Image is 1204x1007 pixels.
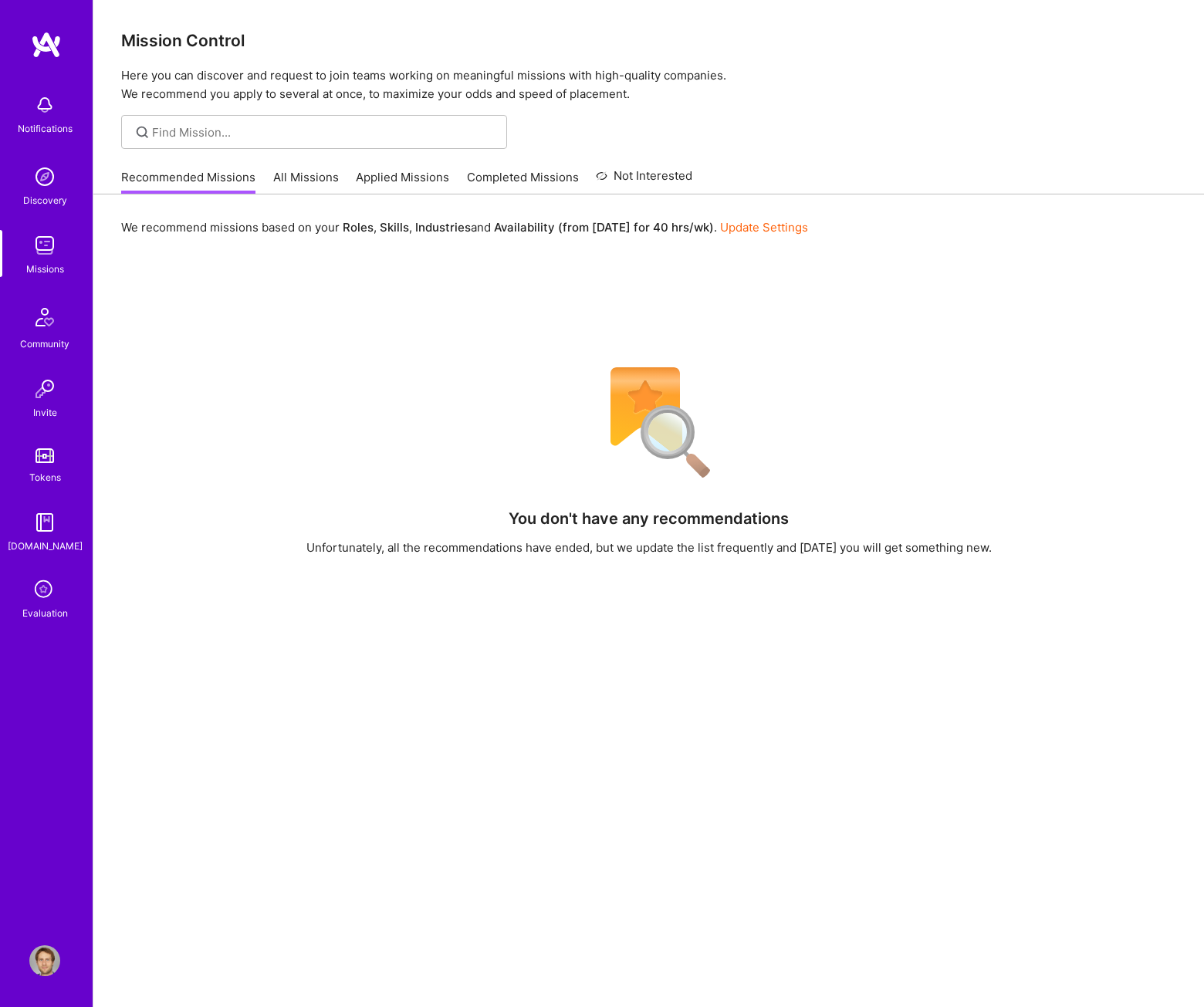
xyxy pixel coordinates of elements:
[509,509,789,528] h4: You don't have any recommendations
[306,539,992,556] div: Unfortunately, all the recommendations have ended, but we update the list frequently and [DATE] y...
[18,120,73,137] div: Notifications
[380,220,409,235] b: Skills
[31,31,62,59] img: logo
[583,357,715,488] img: No Results
[356,169,449,194] a: Applied Missions
[29,161,60,192] img: discovery
[29,469,61,485] div: Tokens
[467,169,579,194] a: Completed Missions
[273,169,339,194] a: All Missions
[30,576,59,605] i: icon SelectionTeam
[36,448,54,463] img: tokens
[20,336,69,352] div: Community
[23,192,67,208] div: Discovery
[29,507,60,538] img: guide book
[121,31,1176,50] h3: Mission Control
[25,945,64,976] a: User Avatar
[33,404,57,421] div: Invite
[8,538,83,554] div: [DOMAIN_NAME]
[343,220,374,235] b: Roles
[29,90,60,120] img: bell
[596,167,692,194] a: Not Interested
[26,261,64,277] div: Missions
[26,299,63,336] img: Community
[121,66,1176,103] p: Here you can discover and request to join teams working on meaningful missions with high-quality ...
[29,373,60,404] img: Invite
[29,230,60,261] img: teamwork
[121,219,808,235] p: We recommend missions based on your , , and .
[415,220,471,235] b: Industries
[121,169,255,194] a: Recommended Missions
[720,220,808,235] a: Update Settings
[134,123,151,141] i: icon SearchGrey
[494,220,714,235] b: Availability (from [DATE] for 40 hrs/wk)
[22,605,68,621] div: Evaluation
[29,945,60,976] img: User Avatar
[152,124,495,140] input: Find Mission...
